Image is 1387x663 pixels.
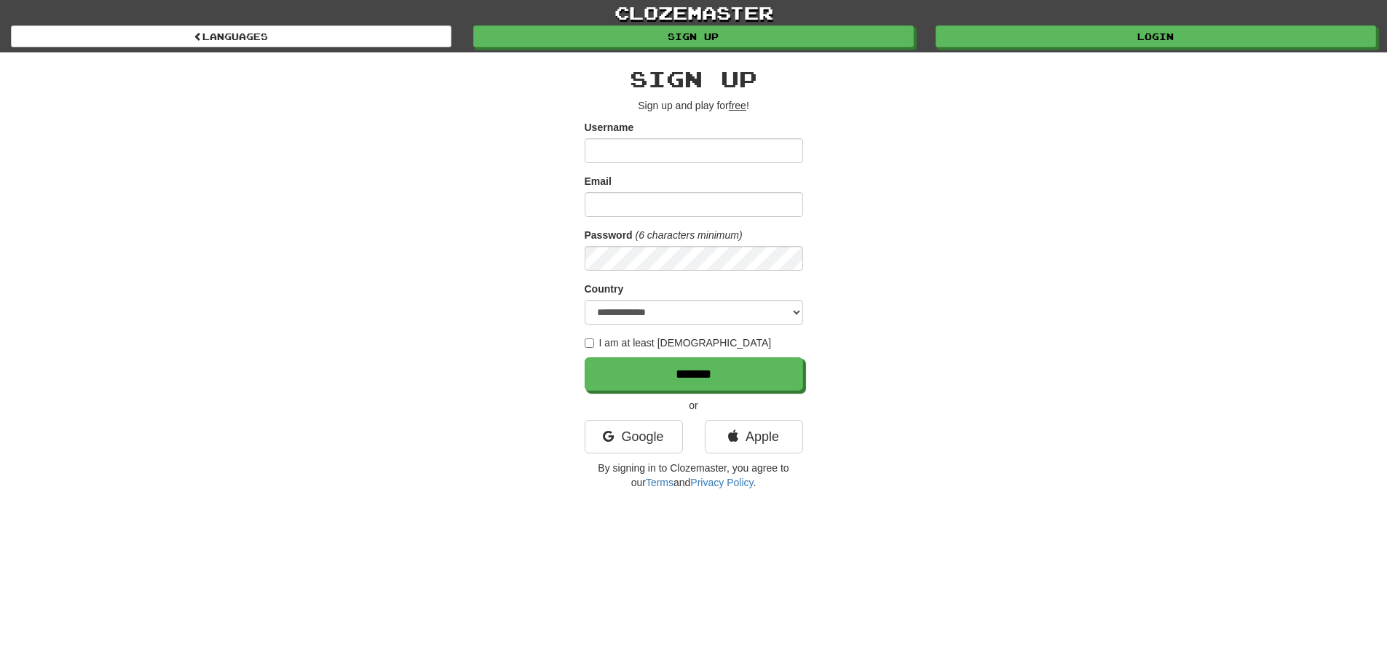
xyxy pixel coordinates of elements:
[585,174,612,188] label: Email
[690,477,753,488] a: Privacy Policy
[585,228,633,242] label: Password
[646,477,673,488] a: Terms
[473,25,914,47] a: Sign up
[705,420,803,453] a: Apple
[585,398,803,413] p: or
[585,461,803,490] p: By signing in to Clozemaster, you agree to our and .
[729,100,746,111] u: free
[936,25,1376,47] a: Login
[585,420,683,453] a: Google
[585,336,772,350] label: I am at least [DEMOGRAPHIC_DATA]
[636,229,743,241] em: (6 characters minimum)
[11,25,451,47] a: Languages
[585,67,803,91] h2: Sign up
[585,98,803,113] p: Sign up and play for !
[585,120,634,135] label: Username
[585,282,624,296] label: Country
[585,338,594,348] input: I am at least [DEMOGRAPHIC_DATA]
